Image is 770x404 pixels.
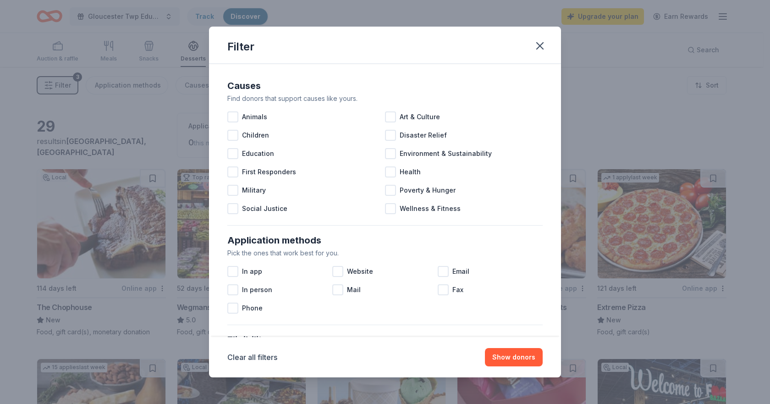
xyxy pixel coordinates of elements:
span: Environment & Sustainability [400,148,492,159]
span: Animals [242,111,267,122]
div: Filter [227,39,254,54]
span: Mail [347,284,361,295]
div: Eligibility [227,332,543,347]
span: Website [347,266,373,277]
button: Show donors [485,348,543,366]
button: Clear all filters [227,352,277,363]
span: Email [452,266,469,277]
span: Fax [452,284,463,295]
div: Application methods [227,233,543,248]
span: Wellness & Fitness [400,203,461,214]
div: Causes [227,78,543,93]
span: Art & Culture [400,111,440,122]
span: Children [242,130,269,141]
span: In person [242,284,272,295]
span: First Responders [242,166,296,177]
span: Social Justice [242,203,287,214]
span: Poverty & Hunger [400,185,456,196]
span: Disaster Relief [400,130,447,141]
span: Education [242,148,274,159]
span: In app [242,266,262,277]
div: Find donors that support causes like yours. [227,93,543,104]
span: Military [242,185,266,196]
span: Phone [242,303,263,314]
div: Pick the ones that work best for you. [227,248,543,259]
span: Health [400,166,421,177]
